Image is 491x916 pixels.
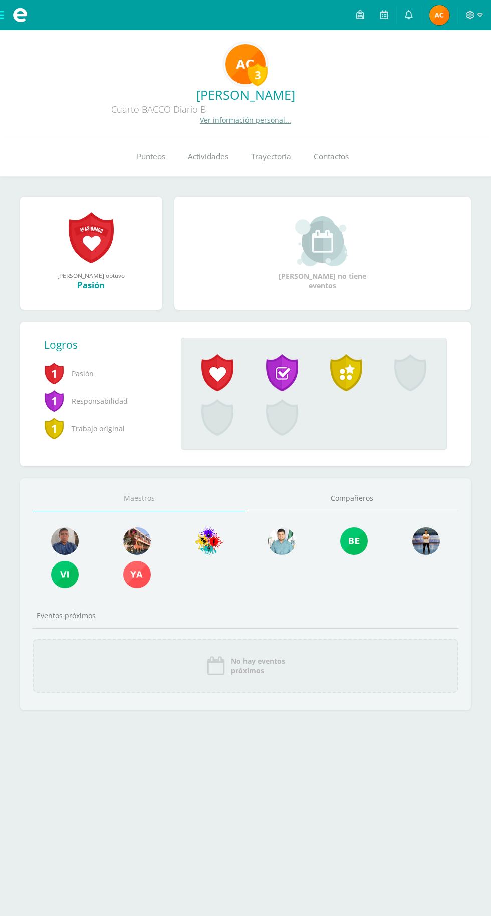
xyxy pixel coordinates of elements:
span: 1 [44,417,64,440]
span: Punteos [137,151,165,162]
a: Compañeros [245,486,458,511]
img: 86ad762a06db99f3d783afd7c36c2468.png [51,561,79,588]
div: Pasión [30,279,152,291]
img: 2790451410765bad2b69e4316271b4d3.png [429,5,449,25]
a: [PERSON_NAME] [8,86,483,103]
span: Responsabilidad [44,387,165,415]
div: [PERSON_NAME] obtuvo [30,271,152,279]
a: Ver información personal... [200,115,291,125]
img: event_icon.png [206,656,226,676]
span: Pasión [44,360,165,387]
div: 3 [248,63,268,86]
a: Actividades [176,137,239,177]
img: c41d019b26e4da35ead46476b645875d.png [340,527,368,555]
span: 1 [44,362,64,385]
span: Trayectoria [251,151,291,162]
img: 0f63e8005e7200f083a8d258add6f512.png [268,527,296,555]
span: Actividades [188,151,228,162]
a: Maestros [33,486,245,511]
span: Contactos [314,151,349,162]
a: Trayectoria [239,137,302,177]
div: Eventos próximos [33,610,458,620]
a: Punteos [125,137,176,177]
img: c490b80d80e9edf85c435738230cd812.png [195,527,223,555]
span: Trabajo original [44,415,165,442]
img: event_small.png [295,216,350,266]
img: ecca0b378a48b7ab4b91c770ef05ad6a.png [225,44,266,84]
img: e29994105dc3c498302d04bab28faecd.png [123,527,151,555]
img: f1de0090d169917daf4d0a2768869178.png [123,561,151,588]
div: [PERSON_NAME] no tiene eventos [273,216,373,290]
span: No hay eventos próximos [231,656,285,675]
div: Logros [44,338,173,352]
img: 62c276f9e5707e975a312ba56e3c64d5.png [412,527,440,555]
div: Cuarto BACCO Diario B [8,103,309,115]
a: Contactos [302,137,360,177]
span: 1 [44,389,64,412]
img: 15ead7f1e71f207b867fb468c38fe54e.png [51,527,79,555]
